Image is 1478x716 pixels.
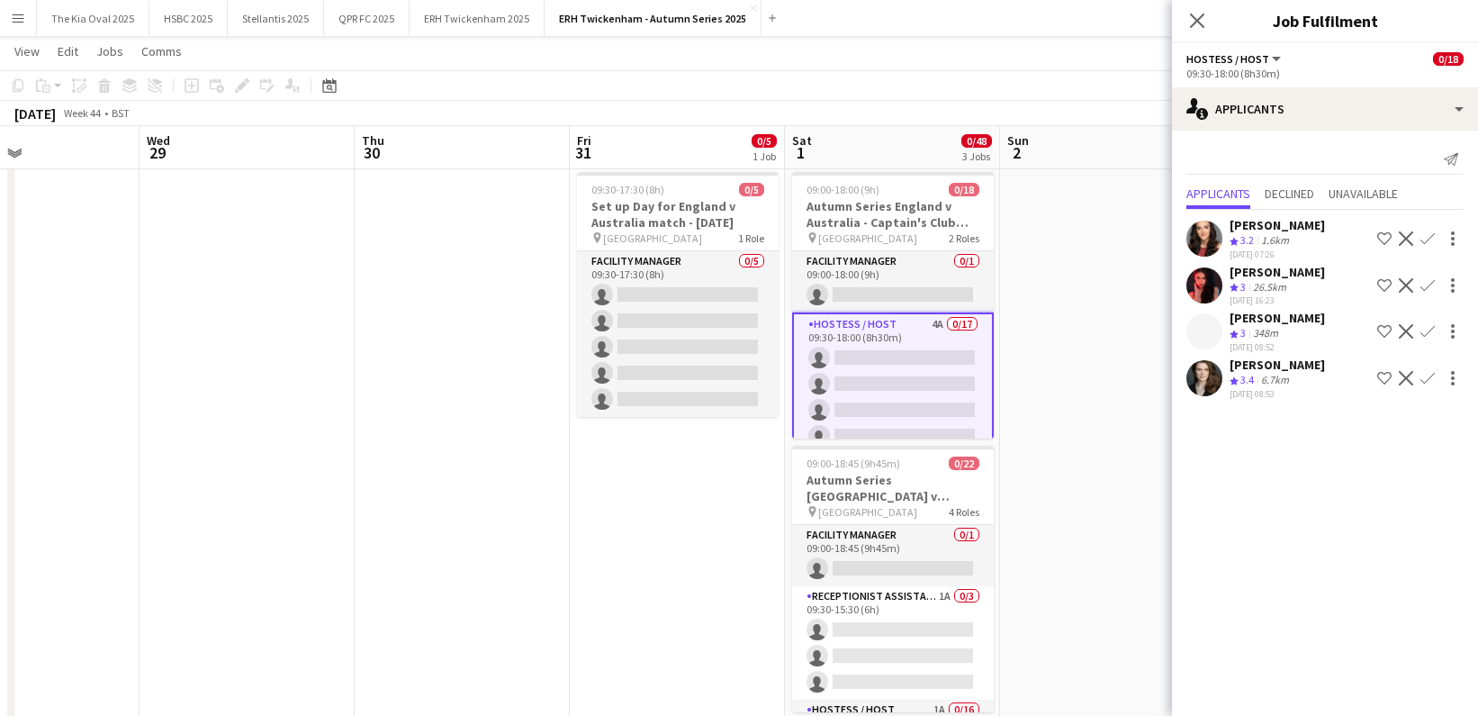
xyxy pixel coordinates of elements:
[144,142,170,163] span: 29
[739,183,764,196] span: 0/5
[1329,187,1398,200] span: Unavailable
[89,40,131,63] a: Jobs
[577,251,779,417] app-card-role: Facility Manager0/509:30-17:30 (8h)
[807,183,879,196] span: 09:00-18:00 (9h)
[961,134,992,148] span: 0/48
[1257,233,1293,249] div: 1.6km
[1240,280,1246,294] span: 3
[228,1,324,36] button: Stellantis 2025
[818,505,917,519] span: [GEOGRAPHIC_DATA]
[149,1,228,36] button: HSBC 2025
[792,446,994,712] app-job-card: 09:00-18:45 (9h45m)0/22Autumn Series [GEOGRAPHIC_DATA] v Australia - Gate 1 ([GEOGRAPHIC_DATA]) -...
[324,1,410,36] button: QPR FC 2025
[792,132,812,149] span: Sat
[752,134,777,148] span: 0/5
[792,472,994,504] h3: Autumn Series [GEOGRAPHIC_DATA] v Australia - Gate 1 ([GEOGRAPHIC_DATA]) - [DATE]
[1249,326,1282,341] div: 348m
[359,142,384,163] span: 30
[1433,52,1464,66] span: 0/18
[962,150,991,163] div: 3 Jobs
[753,150,776,163] div: 1 Job
[37,1,149,36] button: The Kia Oval 2025
[1005,142,1029,163] span: 2
[738,231,764,245] span: 1 Role
[1230,295,1325,306] div: [DATE] 16:23
[603,231,702,245] span: [GEOGRAPHIC_DATA]
[141,43,182,59] span: Comms
[792,586,994,700] app-card-role: Receptionist Assistant1A0/309:30-15:30 (6h)
[807,457,900,470] span: 09:00-18:45 (9h45m)
[577,172,779,417] app-job-card: 09:30-17:30 (8h)0/5Set up Day for England v Australia match - [DATE] [GEOGRAPHIC_DATA]1 RoleFacil...
[789,142,812,163] span: 1
[1230,310,1325,326] div: [PERSON_NAME]
[577,132,591,149] span: Fri
[591,183,664,196] span: 09:30-17:30 (8h)
[1230,249,1325,260] div: [DATE] 07:26
[1240,373,1254,386] span: 3.4
[112,106,130,120] div: BST
[545,1,762,36] button: ERH Twickenham - Autumn Series 2025
[58,43,78,59] span: Edit
[7,40,47,63] a: View
[1186,52,1269,66] span: Hostess / Host
[1230,388,1325,400] div: [DATE] 08:53
[1172,9,1478,32] h3: Job Fulfilment
[59,106,104,120] span: Week 44
[1230,217,1325,233] div: [PERSON_NAME]
[792,525,994,586] app-card-role: Facility Manager0/109:00-18:45 (9h45m)
[134,40,189,63] a: Comms
[14,104,56,122] div: [DATE]
[1172,87,1478,131] div: Applicants
[1186,52,1284,66] button: Hostess / Host
[14,43,40,59] span: View
[818,231,917,245] span: [GEOGRAPHIC_DATA]
[949,183,979,196] span: 0/18
[1186,187,1250,200] span: Applicants
[1249,280,1290,295] div: 26.5km
[792,198,994,231] h3: Autumn Series England v Australia - Captain's Club (North Stand) - [DATE]
[792,251,994,313] app-card-role: Facility Manager0/109:00-18:00 (9h)
[949,231,979,245] span: 2 Roles
[1257,373,1293,388] div: 6.7km
[1240,326,1246,340] span: 3
[949,457,979,470] span: 0/22
[792,172,994,439] app-job-card: 09:00-18:00 (9h)0/18Autumn Series England v Australia - Captain's Club (North Stand) - [DATE] [GE...
[1230,357,1325,373] div: [PERSON_NAME]
[1240,233,1254,247] span: 3.2
[577,198,779,231] h3: Set up Day for England v Australia match - [DATE]
[949,505,979,519] span: 4 Roles
[574,142,591,163] span: 31
[50,40,86,63] a: Edit
[1230,341,1325,353] div: [DATE] 08:52
[362,132,384,149] span: Thu
[147,132,170,149] span: Wed
[1230,264,1325,280] div: [PERSON_NAME]
[1186,67,1464,80] div: 09:30-18:00 (8h30m)
[1007,132,1029,149] span: Sun
[1265,187,1314,200] span: Declined
[96,43,123,59] span: Jobs
[410,1,545,36] button: ERH Twickenham 2025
